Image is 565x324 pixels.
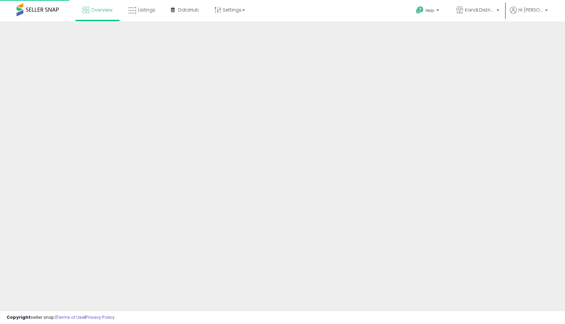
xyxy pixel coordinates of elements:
[138,7,155,13] span: Listings
[465,7,495,13] span: KandLDistribution LLC
[411,1,446,21] a: Help
[426,8,434,13] span: Help
[518,7,543,13] span: Hi [PERSON_NAME]
[91,7,112,13] span: Overview
[510,7,548,21] a: Hi [PERSON_NAME]
[416,6,424,14] i: Get Help
[178,7,199,13] span: DataHub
